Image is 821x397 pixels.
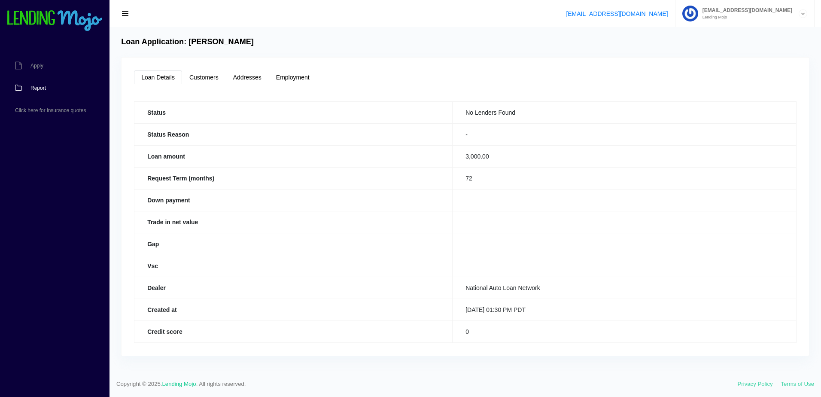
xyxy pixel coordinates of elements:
img: Profile image [682,6,698,21]
td: No Lenders Found [453,101,797,123]
small: Lending Mojo [698,15,792,19]
td: National Auto Loan Network [453,277,797,299]
span: Click here for insurance quotes [15,108,86,113]
td: 72 [453,167,797,189]
span: [EMAIL_ADDRESS][DOMAIN_NAME] [698,8,792,13]
th: Vsc [134,255,453,277]
a: Lending Mojo [162,381,196,387]
td: [DATE] 01:30 PM PDT [453,299,797,321]
a: Terms of Use [781,381,814,387]
th: Trade in net value [134,211,453,233]
td: 3,000.00 [453,145,797,167]
th: Credit score [134,321,453,342]
a: [EMAIL_ADDRESS][DOMAIN_NAME] [566,10,668,17]
th: Status Reason [134,123,453,145]
a: Employment [269,70,317,84]
td: 0 [453,321,797,342]
td: - [453,123,797,145]
img: logo-small.png [6,10,103,32]
a: Loan Details [134,70,182,84]
th: Gap [134,233,453,255]
h4: Loan Application: [PERSON_NAME] [121,37,254,47]
a: Customers [182,70,226,84]
th: Status [134,101,453,123]
th: Request Term (months) [134,167,453,189]
a: Privacy Policy [738,381,773,387]
th: Down payment [134,189,453,211]
span: Copyright © 2025. . All rights reserved. [116,380,738,388]
span: Apply [30,63,43,68]
th: Created at [134,299,453,321]
th: Dealer [134,277,453,299]
span: Report [30,86,46,91]
th: Loan amount [134,145,453,167]
a: Addresses [226,70,269,84]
